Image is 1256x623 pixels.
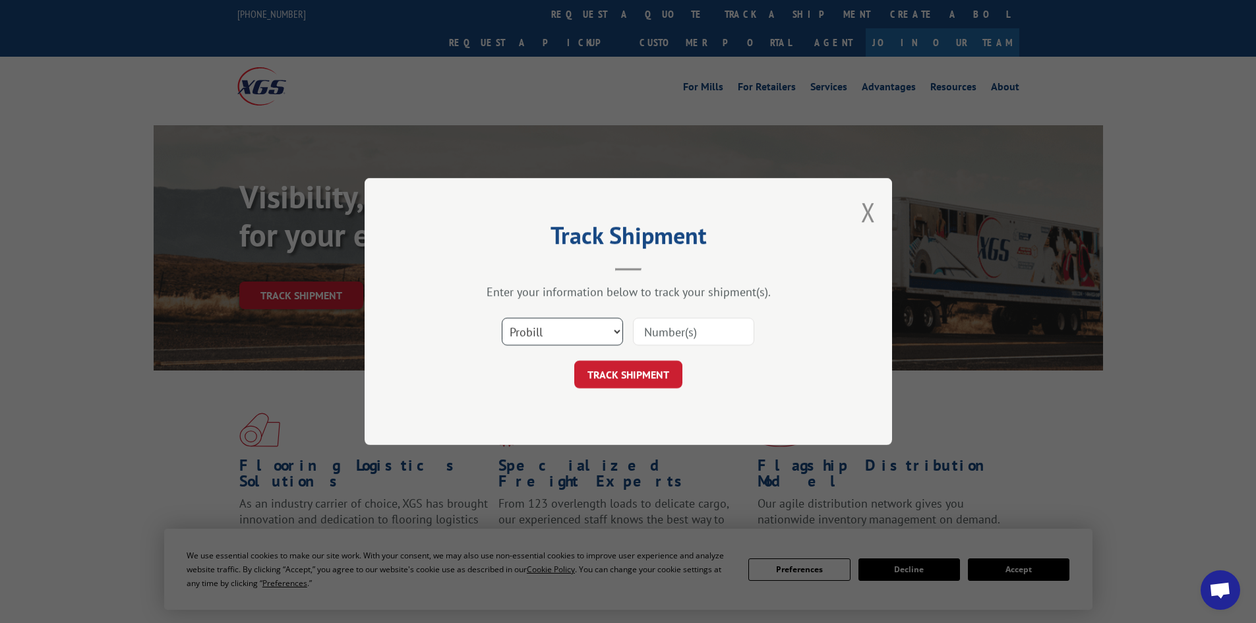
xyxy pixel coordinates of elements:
button: TRACK SHIPMENT [574,361,682,388]
div: Open chat [1201,570,1240,610]
input: Number(s) [633,318,754,345]
button: Close modal [861,194,876,229]
h2: Track Shipment [431,226,826,251]
div: Enter your information below to track your shipment(s). [431,284,826,299]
